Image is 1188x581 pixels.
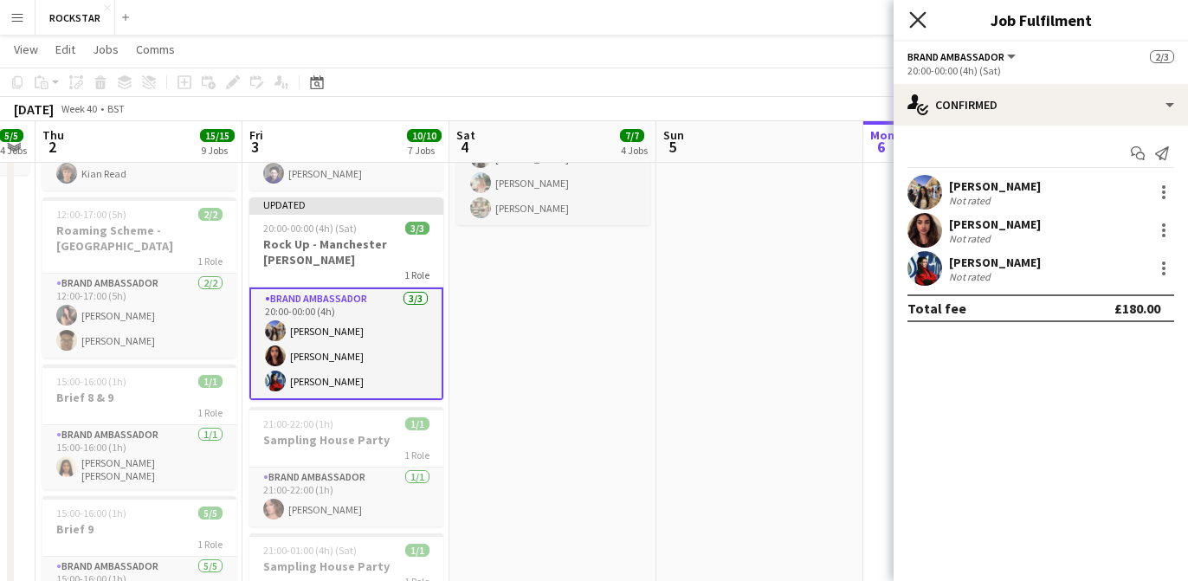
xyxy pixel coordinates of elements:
div: £180.00 [1114,300,1160,317]
div: 7 Jobs [408,144,441,157]
span: 15:00-16:00 (1h) [56,507,126,520]
span: 15/15 [200,129,235,142]
div: Updated [249,197,443,211]
a: View [7,38,45,61]
span: 2/3 [1150,50,1174,63]
span: Fri [249,127,263,143]
h3: Sampling House Party [249,432,443,448]
div: Not rated [949,270,994,283]
div: [PERSON_NAME] [949,178,1041,194]
span: 1/1 [405,544,429,557]
span: View [14,42,38,57]
div: Not rated [949,232,994,245]
span: 15:00-16:00 (1h) [56,375,126,388]
div: [PERSON_NAME] [949,255,1041,270]
span: Brand Ambassador [907,50,1004,63]
span: 1 Role [197,255,223,268]
span: Mon [870,127,894,143]
span: 1 Role [197,538,223,551]
span: Edit [55,42,75,57]
span: 1 Role [404,449,429,462]
span: 21:00-01:00 (4h) (Sat) [263,544,357,557]
button: Brand Ambassador [907,50,1018,63]
div: 9 Jobs [201,144,234,157]
span: 1 Role [404,268,429,281]
div: [PERSON_NAME] [949,216,1041,232]
span: Jobs [93,42,119,57]
app-card-role: Brand Ambassador3/320:00-00:00 (4h)[PERSON_NAME][PERSON_NAME][PERSON_NAME] [456,116,650,225]
h3: Roaming Scheme - [GEOGRAPHIC_DATA] [42,223,236,254]
h3: Rock Up - Manchester [PERSON_NAME] [249,236,443,268]
span: 3/3 [405,222,429,235]
app-job-card: Updated20:00-00:00 (4h) (Sat)3/3Rock Up - Manchester [PERSON_NAME]1 RoleBrand Ambassador3/320:00-... [249,197,443,400]
span: 5 [661,137,684,157]
h3: Sampling House Party [249,558,443,574]
span: 12:00-17:00 (5h) [56,208,126,221]
span: 21:00-22:00 (1h) [263,417,333,430]
span: 5/5 [198,507,223,520]
span: Sat [456,127,475,143]
app-card-role: Brand Ambassador1/115:00-16:00 (1h)[PERSON_NAME] [PERSON_NAME] [42,425,236,489]
app-card-role: Brand Ambassador3/320:00-00:00 (4h)[PERSON_NAME][PERSON_NAME][PERSON_NAME] [249,287,443,400]
span: 3 [247,137,263,157]
h3: Brief 8 & 9 [42,390,236,405]
div: 20:00-00:00 (4h) (Sat) [907,64,1174,77]
span: Thu [42,127,64,143]
app-job-card: 15:00-16:00 (1h)1/1Brief 8 & 91 RoleBrand Ambassador1/115:00-16:00 (1h)[PERSON_NAME] [PERSON_NAME] [42,365,236,489]
a: Jobs [86,38,126,61]
span: 20:00-00:00 (4h) (Sat) [263,222,357,235]
span: 1/1 [405,417,429,430]
h3: Brief 9 [42,521,236,537]
span: Week 40 [57,102,100,115]
span: 7/7 [620,129,644,142]
span: 1 Role [197,406,223,419]
span: 2/2 [198,208,223,221]
div: BST [107,102,125,115]
div: Not rated [949,194,994,207]
app-card-role: Brand Ambassador2/212:00-17:00 (5h)[PERSON_NAME][PERSON_NAME] [42,274,236,358]
button: ROCKSTAR [36,1,115,35]
app-job-card: 12:00-17:00 (5h)2/2Roaming Scheme - [GEOGRAPHIC_DATA]1 RoleBrand Ambassador2/212:00-17:00 (5h)[PE... [42,197,236,358]
app-card-role: Brand Ambassador1/121:00-22:00 (1h)[PERSON_NAME] [249,468,443,526]
span: Comms [136,42,175,57]
a: Edit [48,38,82,61]
div: [DATE] [14,100,54,118]
span: 10/10 [407,129,442,142]
div: Total fee [907,300,966,317]
span: 6 [868,137,894,157]
div: 4 Jobs [621,144,648,157]
span: 2 [40,137,64,157]
span: 4 [454,137,475,157]
span: 1/1 [198,375,223,388]
h3: Job Fulfilment [894,9,1188,31]
app-job-card: 21:00-22:00 (1h)1/1Sampling House Party1 RoleBrand Ambassador1/121:00-22:00 (1h)[PERSON_NAME] [249,407,443,526]
span: Sun [663,127,684,143]
a: Comms [129,38,182,61]
div: Confirmed [894,84,1188,126]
